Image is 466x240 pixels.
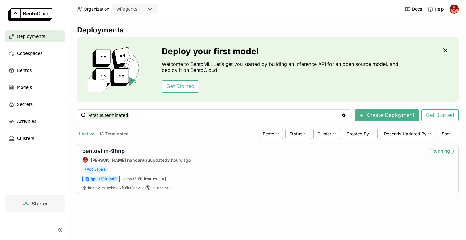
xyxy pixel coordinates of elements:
[438,129,459,139] div: Sort
[380,129,435,139] div: Recently Updated By
[162,176,166,182] span: × 1
[5,195,65,212] a: Starter
[83,157,88,163] img: prasanth nandanuru
[5,64,65,76] a: Bentos
[98,130,130,138] button: 13 Terminated
[17,135,34,142] span: Clusters
[346,131,369,137] span: Created By
[77,130,96,138] button: 1 Active
[17,67,32,74] span: Bentos
[17,84,32,91] span: Models
[412,6,422,12] span: Docs
[259,129,283,139] div: Bento
[120,176,160,182] div: llama3.1-8b-instruct
[32,201,48,207] span: Starter
[77,25,459,35] div: Deployments
[167,157,191,163] span: 3 hours ago
[5,81,65,93] a: Models
[405,6,422,12] a: Docs
[5,47,65,59] a: Codespaces
[17,50,42,57] span: Codespaces
[84,6,109,12] span: Organization
[82,157,191,163] div: updated
[343,129,378,139] div: Created By
[421,109,459,121] button: Get Started
[8,8,52,21] img: logo
[162,61,401,73] p: Welcome to BentoML! Let’s get you started by building an Inference API for an open source model, ...
[82,166,108,173] span: +Add Labels
[341,113,346,118] svg: Clear value
[82,47,147,92] img: cover onboarding
[106,185,106,190] span: :
[317,131,331,137] span: Cluster
[427,6,444,12] div: Help
[88,110,341,120] input: Search
[5,115,65,127] a: Activities
[450,5,459,14] img: prasanth nandanuru
[91,177,117,181] span: gpu.a100.1x80
[116,6,137,12] div: wf-agents
[285,129,311,139] div: Status
[17,101,33,108] span: Secrets
[17,118,36,125] span: Activities
[313,129,340,139] div: Cluster
[17,33,45,40] span: Deployments
[151,185,173,190] span: us-central-1
[5,30,65,42] a: Deployments
[429,148,454,154] div: Running
[263,131,274,137] span: Bento
[5,98,65,110] a: Secrets
[442,131,450,137] span: Sort
[384,131,427,137] span: Recently Updated By
[435,6,444,12] span: Help
[289,131,302,137] span: Status
[5,132,65,144] a: Clusters
[162,46,401,56] h3: Deploy your first model
[88,185,140,190] a: bentovllm:svbzvxvf46kk2aav
[91,157,150,163] strong: [PERSON_NAME] nandanuru
[355,109,419,121] button: Create Deployment
[162,80,199,93] button: Get Started
[88,185,140,190] span: bentovllm svbzvxvf46kk2aav
[82,148,125,154] a: bentovllm-9hnp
